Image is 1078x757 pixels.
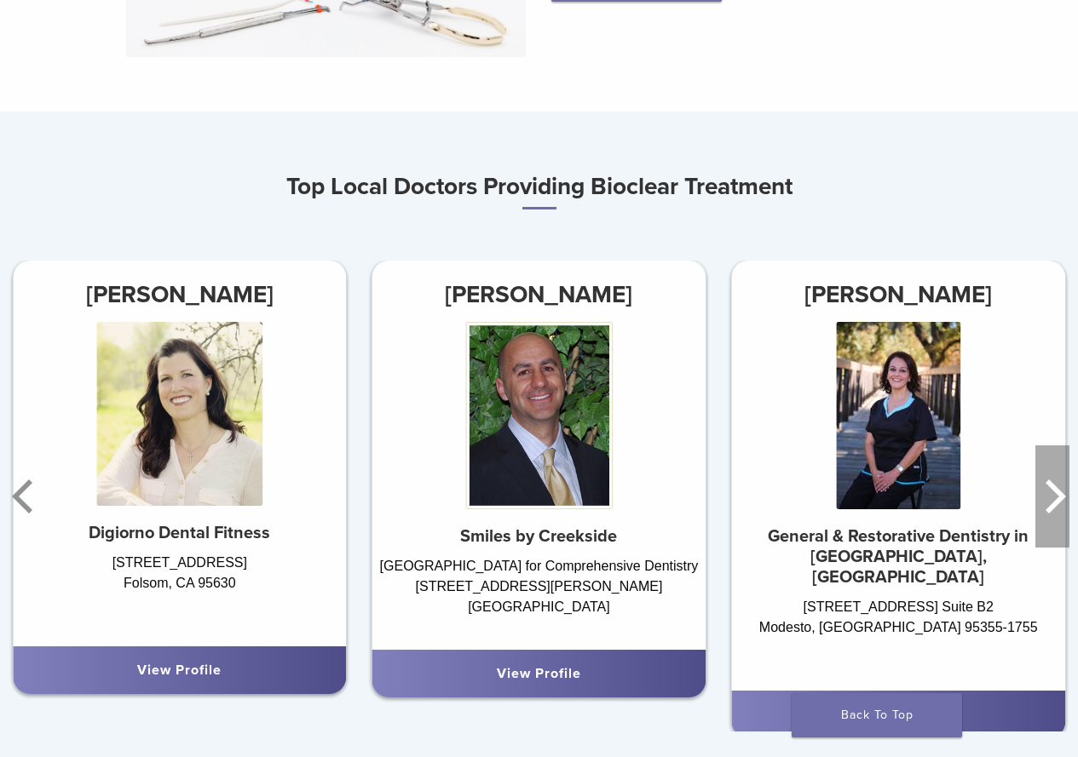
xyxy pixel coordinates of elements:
div: [STREET_ADDRESS] Suite B2 Modesto, [GEOGRAPHIC_DATA] 95355-1755 [731,597,1065,674]
div: [STREET_ADDRESS] Folsom, CA 95630 [13,553,347,629]
a: Back To Top [792,693,962,737]
button: Next [1035,445,1069,548]
strong: Smiles by Creekside [460,526,617,547]
img: Dr. Julianne Digiorno [96,322,263,505]
img: Dr. Reza Moezi [465,322,613,509]
a: View Profile [137,662,222,679]
a: View Profile [497,665,581,682]
img: Dr. Sharokina Eshaghi [836,322,960,509]
button: Previous [9,445,43,548]
strong: Digiorno Dental Fitness [89,523,270,543]
h3: [PERSON_NAME] [13,274,347,315]
h3: [PERSON_NAME] [372,274,706,315]
h3: [PERSON_NAME] [731,274,1065,315]
div: [GEOGRAPHIC_DATA] for Comprehensive Dentistry [STREET_ADDRESS][PERSON_NAME] [GEOGRAPHIC_DATA] [372,556,706,633]
strong: General & Restorative Dentistry in [GEOGRAPHIC_DATA], [GEOGRAPHIC_DATA] [768,526,1029,588]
